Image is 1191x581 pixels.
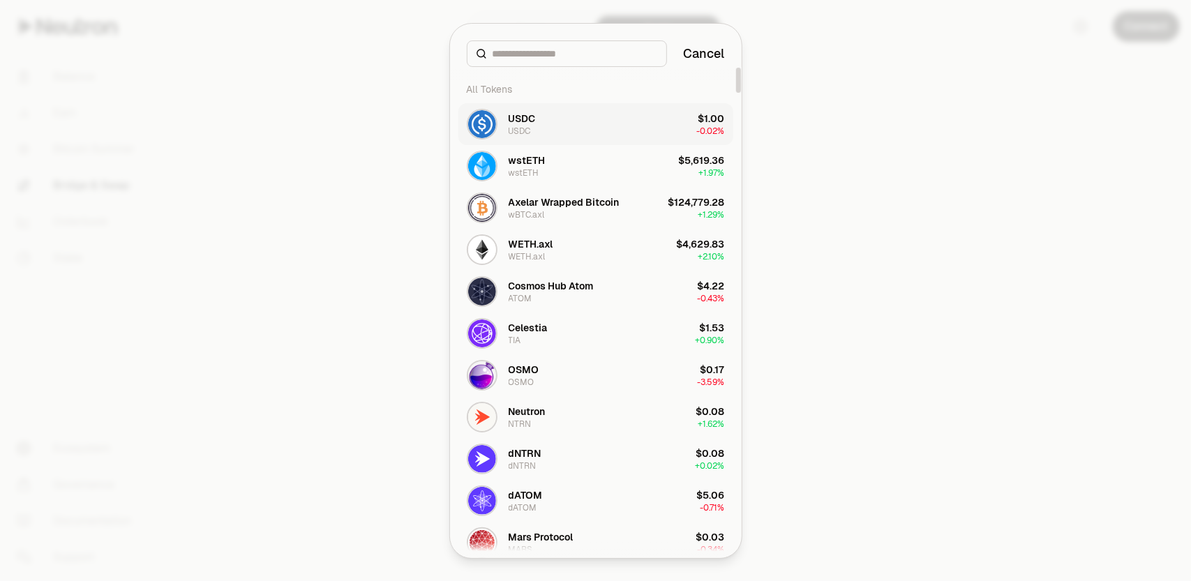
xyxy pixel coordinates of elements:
button: MARS LogoMars ProtocolMARS$0.03-0.34% [458,522,733,564]
div: $0.17 [701,363,725,377]
button: WETH.axl LogoWETH.axlWETH.axl$4,629.83+2.10% [458,229,733,271]
div: Neutron [509,405,546,418]
span: -0.34% [698,544,725,555]
img: USDC Logo [468,110,496,138]
div: OSMO [509,377,534,388]
img: WETH.axl Logo [468,236,496,264]
div: wBTC.axl [509,209,545,220]
div: WETH.axl [509,237,553,251]
img: OSMO Logo [468,361,496,389]
button: ATOM LogoCosmos Hub AtomATOM$4.22-0.43% [458,271,733,312]
img: NTRN Logo [468,403,496,431]
img: wBTC.axl Logo [468,194,496,222]
div: Cosmos Hub Atom [509,279,594,293]
button: wBTC.axl LogoAxelar Wrapped BitcoinwBTC.axl$124,779.28+1.29% [458,187,733,229]
div: $0.08 [696,405,725,418]
span: + 0.90% [696,335,725,346]
div: dATOM [509,488,543,502]
div: $0.03 [696,530,725,544]
div: All Tokens [458,75,733,103]
div: WETH.axl [509,251,546,262]
button: Cancel [684,44,725,63]
div: Axelar Wrapped Bitcoin [509,195,620,209]
div: $4.22 [698,279,725,293]
img: wstETH Logo [468,152,496,180]
div: $4,629.83 [677,237,725,251]
div: Celestia [509,321,548,335]
div: $5,619.36 [679,153,725,167]
div: dNTRN [509,446,541,460]
div: $5.06 [697,488,725,502]
div: Mars Protocol [509,530,574,544]
div: $1.53 [700,321,725,335]
div: MARS [509,544,533,555]
img: TIA Logo [468,319,496,347]
span: + 1.97% [699,167,725,179]
div: OSMO [509,363,539,377]
div: wstETH [509,153,546,167]
span: -0.43% [698,293,725,304]
button: dATOM LogodATOMdATOM$5.06-0.71% [458,480,733,522]
div: dNTRN [509,460,537,471]
div: dATOM [509,502,537,513]
button: OSMO LogoOSMOOSMO$0.17-3.59% [458,354,733,396]
div: ATOM [509,293,532,304]
img: ATOM Logo [468,278,496,305]
div: $1.00 [698,112,725,126]
div: $124,779.28 [668,195,725,209]
button: NTRN LogoNeutronNTRN$0.08+1.62% [458,396,733,438]
div: USDC [509,126,531,137]
button: dNTRN LogodNTRNdNTRN$0.08+0.02% [458,438,733,480]
img: MARS Logo [468,529,496,557]
div: wstETH [509,167,539,179]
button: wstETH LogowstETHwstETH$5,619.36+1.97% [458,145,733,187]
span: -0.02% [697,126,725,137]
span: + 1.62% [698,418,725,430]
div: $0.08 [696,446,725,460]
span: + 1.29% [698,209,725,220]
button: USDC LogoUSDCUSDC$1.00-0.02% [458,103,733,145]
img: dATOM Logo [468,487,496,515]
div: NTRN [509,418,532,430]
img: dNTRN Logo [468,445,496,473]
span: -0.71% [701,502,725,513]
span: + 0.02% [696,460,725,471]
div: USDC [509,112,536,126]
button: TIA LogoCelestiaTIA$1.53+0.90% [458,312,733,354]
div: TIA [509,335,521,346]
span: -3.59% [698,377,725,388]
span: + 2.10% [698,251,725,262]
